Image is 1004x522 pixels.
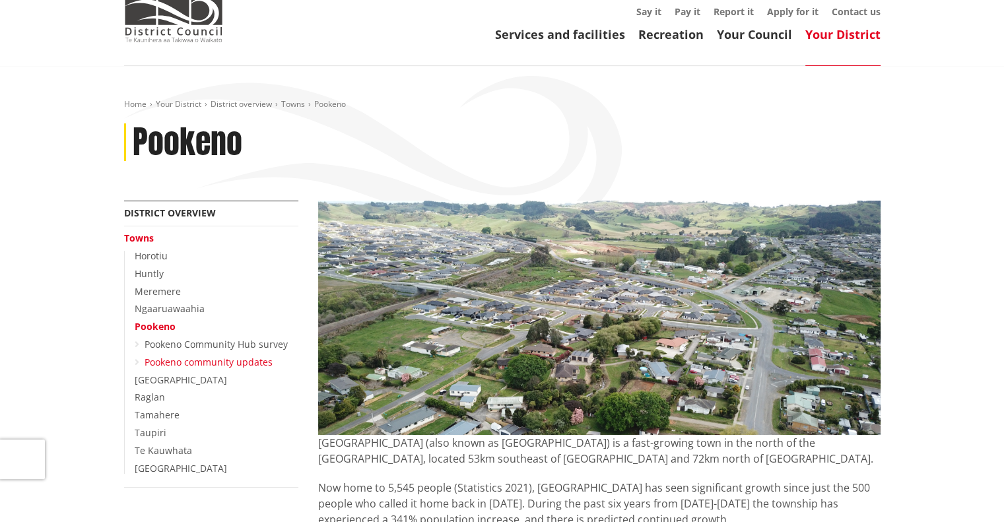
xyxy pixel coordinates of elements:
[638,26,704,42] a: Recreation
[135,408,180,421] a: Tamahere
[135,426,166,439] a: Taupiri
[135,320,176,333] a: Pookeno
[145,356,273,368] a: Pookeno community updates
[124,232,154,244] a: Towns
[135,285,181,298] a: Meremere
[805,26,881,42] a: Your District
[318,435,881,467] p: [GEOGRAPHIC_DATA] (also known as [GEOGRAPHIC_DATA]) is a fast-growing town in the north of the [G...
[717,26,792,42] a: Your Council
[495,26,625,42] a: Services and facilities
[318,201,881,435] img: Pokeno town
[135,374,227,386] a: [GEOGRAPHIC_DATA]
[714,5,754,18] a: Report it
[124,98,147,110] a: Home
[636,5,661,18] a: Say it
[675,5,700,18] a: Pay it
[281,98,305,110] a: Towns
[767,5,819,18] a: Apply for it
[124,207,216,219] a: District overview
[135,267,164,280] a: Huntly
[211,98,272,110] a: District overview
[832,5,881,18] a: Contact us
[133,123,242,162] h1: Pookeno
[124,99,881,110] nav: breadcrumb
[943,467,991,514] iframe: Messenger Launcher
[135,462,227,474] a: [GEOGRAPHIC_DATA]
[156,98,201,110] a: Your District
[135,249,168,262] a: Horotiu
[135,444,192,457] a: Te Kauwhata
[314,98,346,110] span: Pookeno
[145,338,288,350] a: Pookeno Community Hub survey
[135,302,205,315] a: Ngaaruawaahia
[135,391,165,403] a: Raglan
